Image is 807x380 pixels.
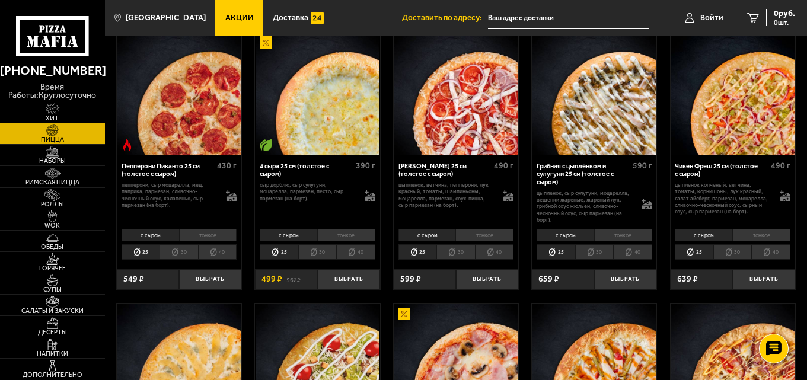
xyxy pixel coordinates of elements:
[402,14,488,22] span: Доставить по адресу:
[475,244,514,260] li: 40
[774,19,795,26] span: 0 шт.
[537,162,630,187] div: Грибная с цыплёнком и сулугуни 25 см (толстое с сыром)
[260,244,298,260] li: 25
[260,181,356,202] p: сыр дорблю, сыр сулугуни, моцарелла, пармезан, песто, сыр пармезан (на борт).
[538,275,559,283] span: 659 ₽
[400,275,421,283] span: 599 ₽
[613,244,652,260] li: 40
[675,181,771,215] p: цыпленок копченый, ветчина, томаты, корнишоны, лук красный, салат айсберг, пармезан, моцарелла, с...
[774,9,795,18] span: 0 руб.
[225,14,254,22] span: Акции
[633,161,652,171] span: 590 г
[488,7,649,29] input: Ваш адрес доставки
[732,229,790,241] li: тонкое
[122,162,215,178] div: Пепперони Пиканто 25 см (толстое с сыром)
[675,162,768,178] div: Чикен Фреш 25 см (толстое с сыром)
[255,32,379,155] a: АкционныйВегетарианское блюдо4 сыра 25 см (толстое с сыром)
[217,161,237,171] span: 430 г
[256,32,379,155] img: 4 сыра 25 см (толстое с сыром)
[575,244,614,260] li: 30
[713,244,752,260] li: 30
[260,162,353,178] div: 4 сыра 25 см (толстое с сыром)
[398,181,495,208] p: цыпленок, ветчина, пепперони, лук красный, томаты, шампиньоны, моцарелла, пармезан, соус-пицца, с...
[394,32,518,155] img: Петровская 25 см (толстое с сыром)
[198,244,237,260] li: 40
[537,229,594,241] li: с сыром
[594,229,652,241] li: тонкое
[398,308,410,320] img: Акционный
[318,269,380,290] button: Выбрать
[121,139,133,151] img: Острое блюдо
[700,14,723,22] span: Войти
[537,244,575,260] li: 25
[261,275,282,283] span: 499 ₽
[117,32,241,155] a: Острое блюдоПепперони Пиканто 25 см (толстое с сыром)
[336,244,375,260] li: 40
[123,275,144,283] span: 549 ₽
[436,244,475,260] li: 30
[677,275,698,283] span: 639 ₽
[671,32,795,155] img: Чикен Фреш 25 см (толстое с сыром)
[122,229,179,241] li: с сыром
[671,32,795,155] a: Чикен Фреш 25 см (толстое с сыром)
[260,36,272,49] img: Акционный
[537,190,633,223] p: цыпленок, сыр сулугуни, моцарелла, вешенки жареные, жареный лук, грибной соус Жюльен, сливочно-че...
[122,244,160,260] li: 25
[398,244,437,260] li: 25
[494,161,513,171] span: 490 г
[126,14,206,22] span: [GEOGRAPHIC_DATA]
[594,269,656,290] button: Выбрать
[394,32,518,155] a: Петровская 25 см (толстое с сыром)
[675,244,713,260] li: 25
[532,32,656,155] img: Грибная с цыплёнком и сулугуни 25 см (толстое с сыром)
[311,12,323,24] img: 15daf4d41897b9f0e9f617042186c801.svg
[260,139,272,151] img: Вегетарианское блюдо
[398,229,456,241] li: с сыром
[122,181,218,208] p: пепперони, сыр Моцарелла, мед, паприка, пармезан, сливочно-чесночный соус, халапеньо, сыр пармеза...
[456,269,518,290] button: Выбрать
[751,244,790,260] li: 40
[273,14,308,22] span: Доставка
[532,32,656,155] a: Грибная с цыплёнком и сулугуни 25 см (толстое с сыром)
[356,161,375,171] span: 390 г
[298,244,337,260] li: 30
[398,162,492,178] div: [PERSON_NAME] 25 см (толстое с сыром)
[260,229,317,241] li: с сыром
[286,275,301,283] s: 562 ₽
[733,269,795,290] button: Выбрать
[117,32,241,155] img: Пепперони Пиканто 25 см (толстое с сыром)
[675,229,732,241] li: с сыром
[160,244,198,260] li: 30
[179,269,241,290] button: Выбрать
[179,229,237,241] li: тонкое
[317,229,375,241] li: тонкое
[771,161,790,171] span: 490 г
[455,229,513,241] li: тонкое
